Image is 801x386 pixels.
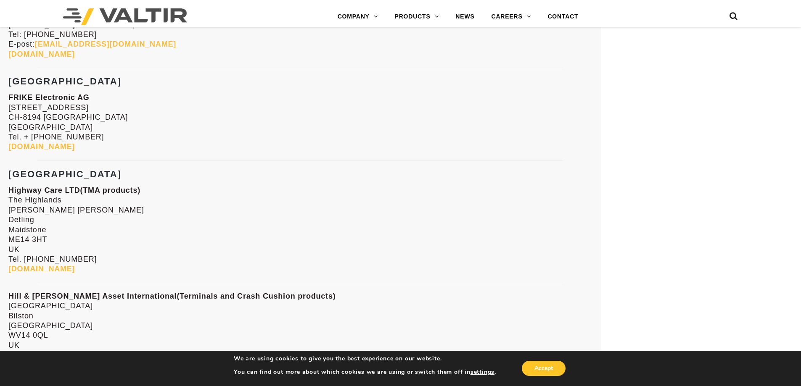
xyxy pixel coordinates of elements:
[386,8,447,25] a: PRODUCTS
[177,292,336,300] strong: (Terminals and Crash Cushion products)
[234,355,496,362] p: We are using cookies to give you the best experience on our website.
[8,186,80,194] strong: Highway Care LTD
[8,50,75,58] a: [DOMAIN_NAME]
[8,291,592,370] p: [GEOGRAPHIC_DATA] Bilston [GEOGRAPHIC_DATA] WV14 0QL UK Tel. [PHONE_NUMBER] |
[483,8,539,25] a: CAREERS
[8,169,122,179] strong: [GEOGRAPHIC_DATA]
[471,368,494,376] button: settings
[447,8,483,25] a: NEWS
[63,8,187,25] img: Valtir
[522,361,566,376] button: Accept
[539,8,587,25] a: CONTACT
[8,0,592,59] p: Besöksadress: [PERSON_NAME]:s Boulevard 54, 169 74 Solna Tel: [PHONE_NUMBER] E-post:
[8,265,75,273] a: [DOMAIN_NAME]
[35,40,176,48] a: [EMAIL_ADDRESS][DOMAIN_NAME]
[8,93,90,102] strong: FRIKE Electronic AG
[80,186,141,194] strong: (TMA products)
[8,93,592,152] p: [STREET_ADDRESS] CH-8194 [GEOGRAPHIC_DATA] [GEOGRAPHIC_DATA] Tel. + [PHONE_NUMBER]
[8,186,592,274] p: The Highlands [PERSON_NAME] [PERSON_NAME] Detling Maidstone ME14 3HT UK Tel. [PHONE_NUMBER]
[8,76,122,87] strong: [GEOGRAPHIC_DATA]
[329,8,386,25] a: COMPANY
[8,292,177,300] strong: Hill & [PERSON_NAME] Asset International
[8,142,75,151] a: [DOMAIN_NAME]
[234,368,496,376] p: You can find out more about which cookies we are using or switch them off in .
